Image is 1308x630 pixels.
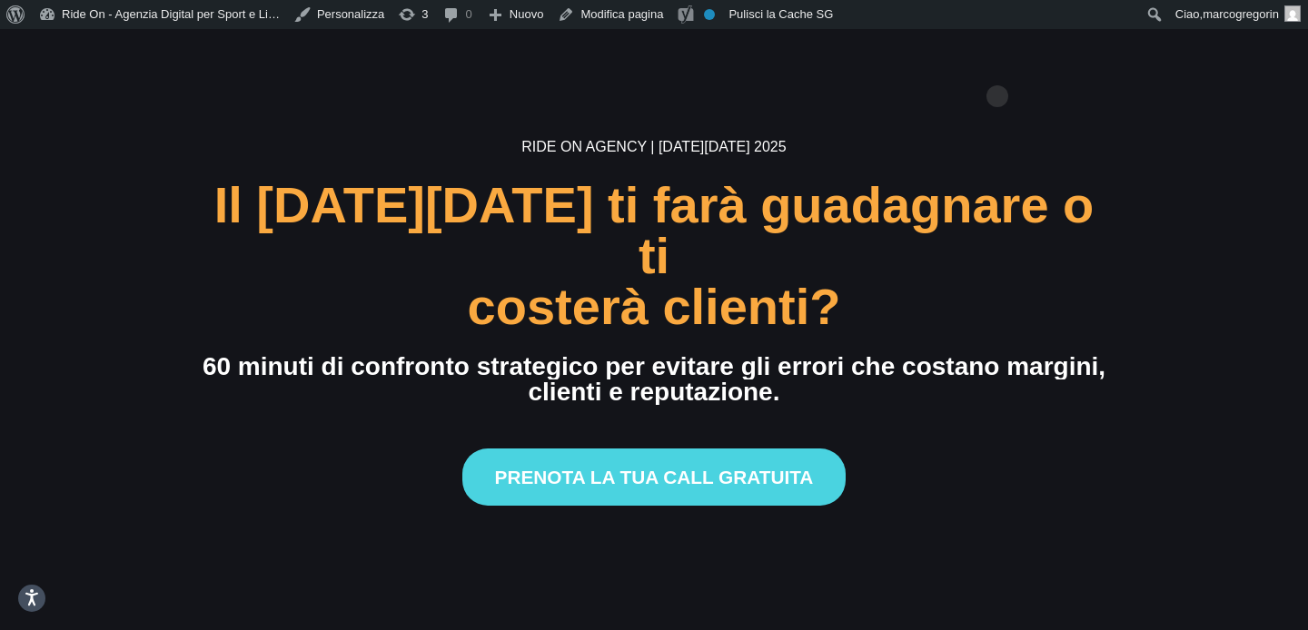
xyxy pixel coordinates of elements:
div: costerà clienti? [203,281,1106,332]
div: clienti e reputazione. [203,379,1106,405]
button: Prenota la tua call gratuita [462,448,847,506]
a: Prenota la tua call gratuita [462,467,847,487]
span: marcogregorin [1203,7,1279,21]
div: Il [DATE][DATE] ti farà guadagnare o ti [203,180,1106,281]
h6: Ride On Agency | [DATE][DATE] 2025 [203,136,1106,158]
div: Noindex [704,9,715,20]
div: 60 minuti di confronto strategico per evitare gli errori che costano margini, [203,354,1106,379]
